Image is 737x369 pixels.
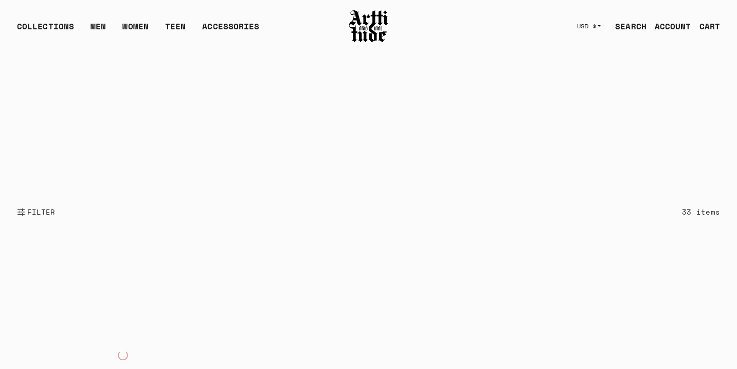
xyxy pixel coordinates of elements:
[646,16,691,37] a: ACCOUNT
[25,207,56,217] span: FILTER
[699,20,720,32] div: CART
[571,15,607,38] button: USD $
[17,104,720,131] h1: ARTT Original Collection
[17,201,56,223] button: Show filters
[17,20,74,41] div: COLLECTIONS
[682,206,720,218] div: 33 items
[348,9,389,44] img: Arttitude
[9,20,267,41] ul: Main navigation
[1,52,736,200] video: Your browser does not support the video tag.
[165,20,186,41] a: TEEN
[607,16,646,37] a: SEARCH
[577,22,597,30] span: USD $
[691,16,720,37] a: Open cart
[202,20,259,41] div: ACCESSORIES
[122,20,149,41] a: WOMEN
[91,20,106,41] a: MEN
